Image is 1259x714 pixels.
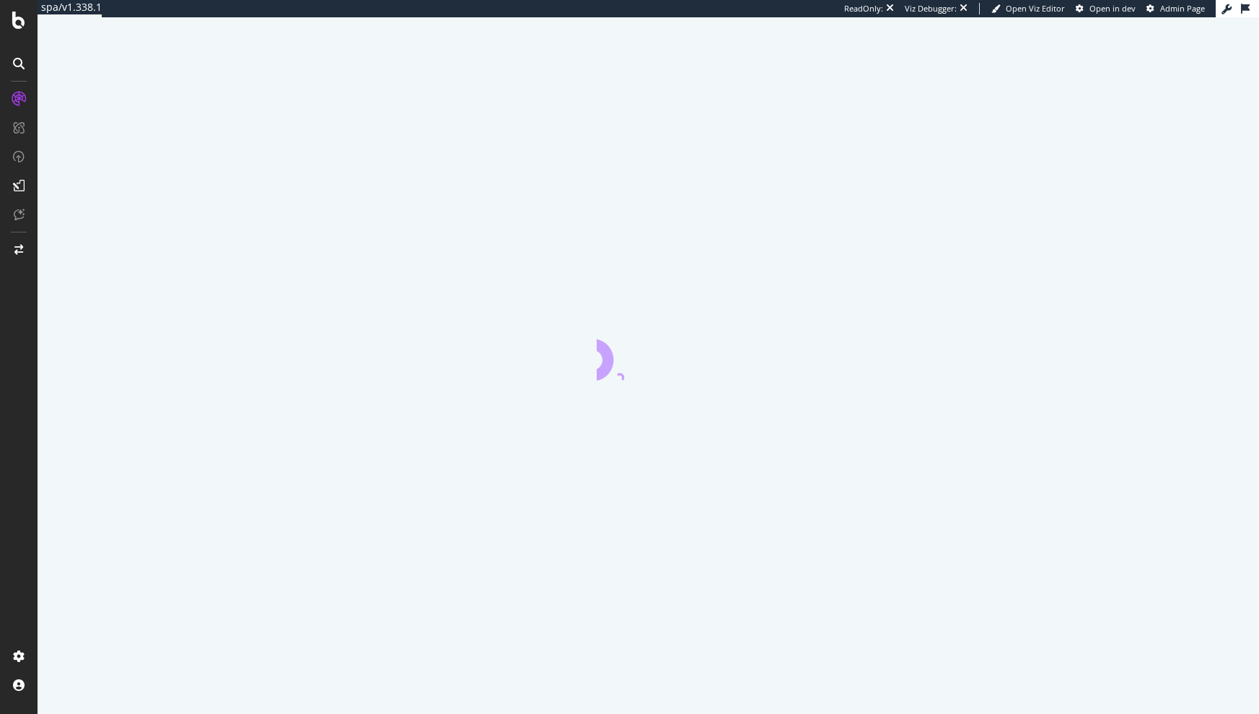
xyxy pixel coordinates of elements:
[1160,3,1205,14] span: Admin Page
[1076,3,1136,14] a: Open in dev
[1006,3,1065,14] span: Open Viz Editor
[597,328,701,380] div: animation
[1089,3,1136,14] span: Open in dev
[844,3,883,14] div: ReadOnly:
[905,3,957,14] div: Viz Debugger:
[991,3,1065,14] a: Open Viz Editor
[1146,3,1205,14] a: Admin Page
